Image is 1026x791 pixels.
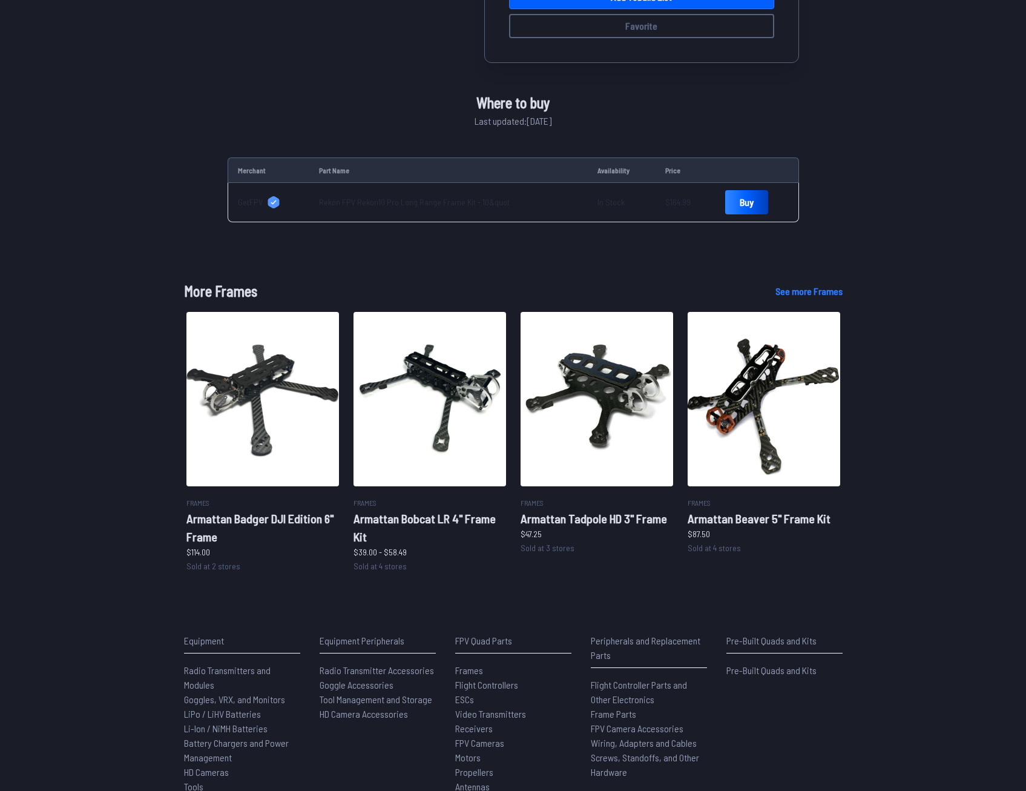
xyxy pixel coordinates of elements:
a: Radio Transmitters and Modules [184,663,300,692]
a: imageFramesArmattan Badger DJI Edition 6" Frame$114.00Sold at 2 stores [186,312,339,573]
p: Peripherals and Replacement Parts [591,634,707,663]
a: Radio Transmitter Accessories [320,663,436,678]
a: GetFPV [238,196,300,208]
p: FPV Quad Parts [455,634,571,648]
img: image [354,312,506,486]
span: HD Camera Accessories [320,708,408,720]
span: LiPo / LiHV Batteries [184,708,261,720]
a: imageFramesArmattan Beaver 5" Frame Kit$87.50Sold at 4 stores [688,312,840,555]
span: Frames [354,498,377,507]
h2: Armattan Tadpole HD 3" Frame [521,509,673,528]
span: FPV Cameras [455,737,504,749]
span: Last updated: [DATE] [475,114,551,128]
td: Price [656,157,715,183]
span: Video Transmitters [455,708,526,720]
img: image [521,312,673,486]
span: FPV Camera Accessories [591,723,683,734]
a: Goggles, VRX, and Monitors [184,692,300,707]
td: Availability [588,157,656,183]
span: Sold at 3 stores [521,543,574,553]
img: image [186,312,339,486]
span: Battery Chargers and Power Management [184,737,289,763]
p: Pre-Built Quads and Kits [726,634,843,648]
p: $114.00 [186,546,339,558]
a: HD Cameras [184,765,300,779]
span: Receivers [455,723,493,734]
span: Screws, Standoffs, and Other Hardware [591,752,699,778]
a: See more Frames [775,284,843,299]
span: Frames [455,664,483,676]
a: Video Transmitters [455,707,571,721]
a: Buy [725,190,768,214]
span: GetFPV [238,196,263,208]
a: FPV Cameras [455,736,571,750]
p: $87.50 [688,528,840,540]
a: Flight Controller Parts and Other Electronics [591,678,707,707]
p: $47.25 [521,528,673,540]
button: Favorite [509,14,774,38]
p: Equipment [184,634,300,648]
span: Goggles, VRX, and Monitors [184,693,285,705]
a: imageFramesArmattan Tadpole HD 3" Frame$47.25Sold at 3 stores [521,312,673,555]
td: In Stock [588,183,656,222]
a: Motors [455,750,571,765]
span: Sold at 4 stores [688,543,741,553]
span: ESCs [455,693,474,705]
a: imageFramesArmattan Bobcat LR 4" Frame Kit$39.00 - $58.49Sold at 4 stores [354,312,506,573]
span: Radio Transmitter Accessories [320,664,434,676]
span: Frames [521,498,544,507]
a: HD Camera Accessories [320,707,436,721]
h1: More Frames [184,280,756,302]
a: Propellers [455,765,571,779]
span: Frames [186,498,209,507]
h2: Armattan Bobcat LR 4" Frame Kit [354,509,506,546]
span: Sold at 4 stores [354,561,407,571]
span: Pre-Built Quads and Kits [726,664,817,676]
a: Li-Ion / NiMH Batteries [184,721,300,736]
a: Wiring, Adapters and Cables [591,736,707,750]
span: Wiring, Adapters and Cables [591,737,697,749]
span: Frame Parts [591,708,636,720]
td: Part Name [309,157,588,183]
a: Flight Controllers [455,678,571,692]
span: Goggle Accessories [320,679,393,690]
span: Flight Controller Parts and Other Electronics [591,679,687,705]
a: Frame Parts [591,707,707,721]
p: $39.00 - $58.49 [354,546,506,558]
span: Motors [455,752,481,763]
a: Rekon FPV Rekon10 Pro Long Range Frame Kit - 10&quot [319,197,510,207]
a: LiPo / LiHV Batteries [184,707,300,721]
a: Screws, Standoffs, and Other Hardware [591,750,707,779]
span: Flight Controllers [455,679,518,690]
h2: Armattan Beaver 5" Frame Kit [688,509,840,528]
td: Merchant [228,157,309,183]
p: Equipment Peripherals [320,634,436,648]
a: Frames [455,663,571,678]
span: Frames [688,498,711,507]
span: Propellers [455,766,493,778]
a: Receivers [455,721,571,736]
span: Sold at 2 stores [186,561,240,571]
img: image [688,312,840,486]
a: Pre-Built Quads and Kits [726,663,843,678]
span: Li-Ion / NiMH Batteries [184,723,268,734]
a: Goggle Accessories [320,678,436,692]
span: Tool Management and Storage [320,693,432,705]
h2: Armattan Badger DJI Edition 6" Frame [186,509,339,546]
a: Battery Chargers and Power Management [184,736,300,765]
a: FPV Camera Accessories [591,721,707,736]
a: Tool Management and Storage [320,692,436,707]
span: Radio Transmitters and Modules [184,664,271,690]
span: HD Cameras [184,766,229,778]
span: Where to buy [476,92,550,114]
a: ESCs [455,692,571,707]
td: $164.99 [656,183,715,222]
